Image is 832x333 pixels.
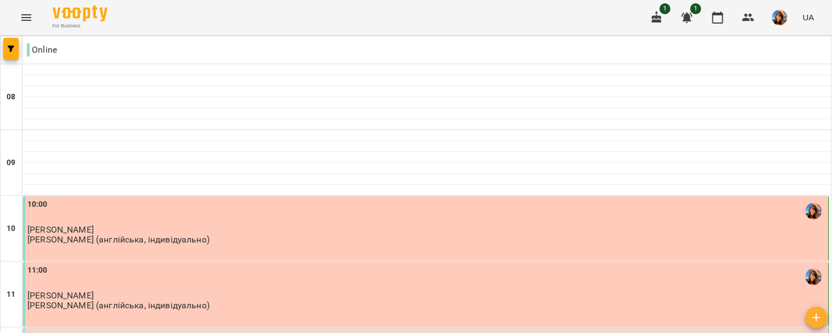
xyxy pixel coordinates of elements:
img: Вербова Єлизавета Сергіївна (а) [806,269,822,285]
label: 10:00 [27,199,48,211]
span: [PERSON_NAME] [27,290,94,301]
img: a3cfe7ef423bcf5e9dc77126c78d7dbf.jpg [772,10,788,25]
img: Voopty Logo [53,5,107,21]
span: 1 [660,3,671,14]
button: Створити урок [806,307,828,329]
button: UA [799,7,819,27]
p: Online [27,43,57,57]
label: 11:00 [27,264,48,276]
button: Menu [13,4,39,31]
span: 1 [690,3,701,14]
span: [PERSON_NAME] [27,224,94,235]
p: [PERSON_NAME] (англійська, індивідуально) [27,301,210,310]
span: UA [803,12,814,23]
img: Вербова Єлизавета Сергіївна (а) [806,203,822,219]
p: [PERSON_NAME] (англійська, індивідуально) [27,235,210,244]
span: For Business [53,22,107,30]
